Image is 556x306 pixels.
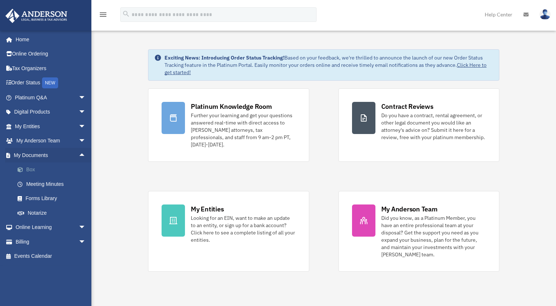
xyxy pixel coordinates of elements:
a: Digital Productsarrow_drop_down [5,105,97,119]
div: Did you know, as a Platinum Member, you have an entire professional team at your disposal? Get th... [381,214,486,258]
div: Looking for an EIN, want to make an update to an entity, or sign up for a bank account? Click her... [191,214,295,244]
a: Order StatusNEW [5,76,97,91]
div: Contract Reviews [381,102,434,111]
a: Home [5,32,93,47]
a: Contract Reviews Do you have a contract, rental agreement, or other legal document you would like... [338,88,499,162]
div: My Anderson Team [381,204,438,214]
a: Forms Library [10,191,97,206]
a: Tax Organizers [5,61,97,76]
i: search [122,10,130,18]
a: menu [99,13,107,19]
a: Events Calendar [5,249,97,264]
div: Based on your feedback, we're thrilled to announce the launch of our new Order Status Tracking fe... [164,54,493,76]
div: NEW [42,77,58,88]
div: Platinum Knowledge Room [191,102,272,111]
span: arrow_drop_down [79,119,93,134]
a: Platinum Knowledge Room Further your learning and get your questions answered real-time with dire... [148,88,309,162]
a: My Entities Looking for an EIN, want to make an update to an entity, or sign up for a bank accoun... [148,191,309,272]
a: Click Here to get started! [164,62,487,76]
div: Do you have a contract, rental agreement, or other legal document you would like an attorney's ad... [381,112,486,141]
strong: Exciting News: Introducing Order Status Tracking! [164,54,284,61]
div: My Entities [191,204,224,214]
a: My Anderson Teamarrow_drop_down [5,134,97,148]
a: Notarize [10,206,97,220]
a: Platinum Q&Aarrow_drop_down [5,90,97,105]
div: Further your learning and get your questions answered real-time with direct access to [PERSON_NAM... [191,112,295,148]
a: My Entitiesarrow_drop_down [5,119,97,134]
span: arrow_drop_up [79,148,93,163]
a: Box [10,162,97,177]
a: Meeting Minutes [10,177,97,191]
span: arrow_drop_down [79,105,93,120]
img: Anderson Advisors Platinum Portal [3,9,69,23]
a: Online Ordering [5,47,97,61]
a: My Anderson Team Did you know, as a Platinum Member, you have an entire professional team at your... [338,191,499,272]
span: arrow_drop_down [79,90,93,105]
span: arrow_drop_down [79,234,93,249]
span: arrow_drop_down [79,134,93,149]
img: User Pic [540,9,551,20]
i: menu [99,10,107,19]
a: Billingarrow_drop_down [5,234,97,249]
a: My Documentsarrow_drop_up [5,148,97,162]
a: Online Learningarrow_drop_down [5,220,97,235]
span: arrow_drop_down [79,220,93,235]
